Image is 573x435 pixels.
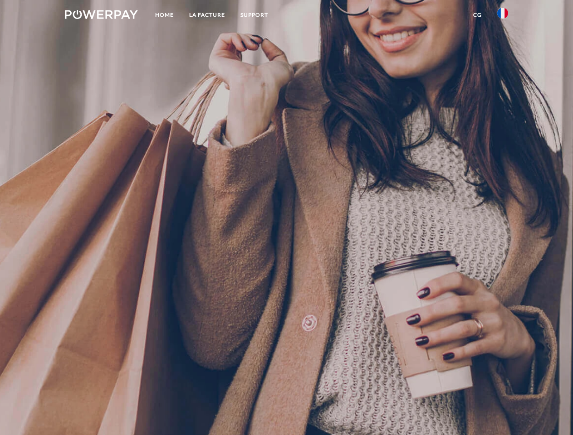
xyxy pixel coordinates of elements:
[233,7,276,23] a: Support
[497,8,508,19] img: fr
[147,7,181,23] a: Home
[465,7,490,23] a: CG
[181,7,233,23] a: LA FACTURE
[65,10,138,19] img: logo-powerpay-white.svg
